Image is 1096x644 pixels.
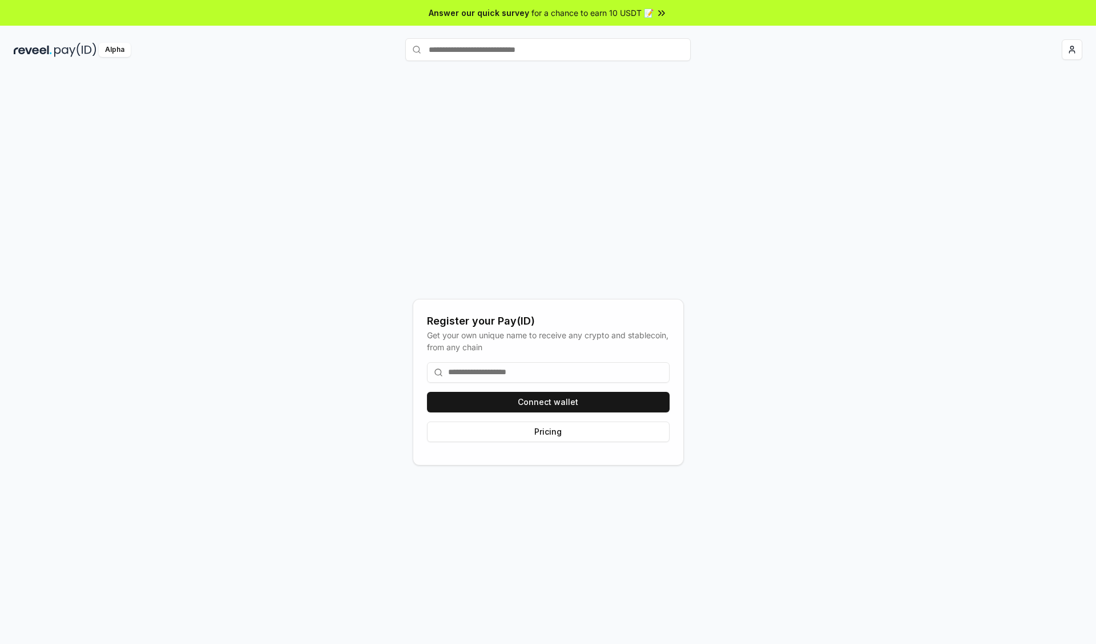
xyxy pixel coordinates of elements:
span: for a chance to earn 10 USDT 📝 [531,7,654,19]
img: reveel_dark [14,43,52,57]
span: Answer our quick survey [429,7,529,19]
button: Connect wallet [427,392,670,412]
button: Pricing [427,422,670,442]
div: Alpha [99,43,131,57]
div: Get your own unique name to receive any crypto and stablecoin, from any chain [427,329,670,353]
div: Register your Pay(ID) [427,313,670,329]
img: pay_id [54,43,96,57]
